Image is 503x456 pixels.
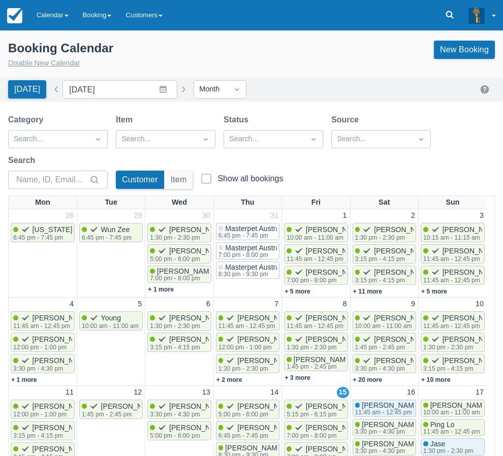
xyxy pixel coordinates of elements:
a: 15 [337,387,349,398]
div: 1:30 pm - 2:30 pm [355,235,431,241]
div: 7:00 pm - 8:00 pm [218,252,348,258]
span: [PERSON_NAME] [306,314,365,322]
div: 1:30 pm - 2:30 pm [150,323,226,329]
div: 10:15 am - 11:15 am [423,235,499,241]
a: [PERSON_NAME]3:30 pm - 4:30 pm [11,354,75,373]
div: 1:45 pm - 2:45 pm [82,411,158,417]
a: 6 [204,299,212,310]
label: Source [331,114,363,126]
span: [PERSON_NAME] [443,225,501,234]
a: + 10 more [421,376,450,383]
div: 5:15 pm - 6:15 pm [287,411,363,417]
div: 3:30 pm - 4:30 pm [13,366,89,372]
input: Name, ID, Email... [16,171,87,189]
div: 11:45 am - 12:45 pm [287,323,363,329]
label: Item [116,114,137,126]
a: [PERSON_NAME]11:45 am - 12:45 pm [284,311,348,331]
span: [PERSON_NAME] [169,402,228,410]
a: 28 [64,210,76,221]
a: 31 [268,210,280,221]
a: + 20 more [353,376,382,383]
span: [PERSON_NAME] [169,247,228,255]
a: [PERSON_NAME]7:00 pm - 8:00 pm [284,266,348,285]
div: 3:30 pm - 4:30 pm [150,411,226,417]
span: [PERSON_NAME] [306,268,365,276]
div: 3:15 pm - 4:15 pm [423,366,499,372]
a: [PERSON_NAME]5:00 pm - 6:00 pm [147,421,211,440]
a: [PERSON_NAME]11:45 am - 12:45 pm [11,311,75,331]
span: [PERSON_NAME] [225,444,284,452]
span: [PERSON_NAME] [169,335,228,343]
a: Wed [170,196,189,209]
div: 11:45 am - 12:45 pm [287,256,363,262]
a: [PERSON_NAME]3:15 pm - 4:15 pm [147,333,211,352]
span: Dropdown icon [232,84,242,94]
span: [PERSON_NAME] [PERSON_NAME] [362,401,482,409]
a: [PERSON_NAME]5:00 pm - 6:00 pm [147,244,211,264]
span: [PERSON_NAME] [237,356,296,365]
a: [PERSON_NAME]3:15 pm - 4:15 pm [353,266,416,285]
a: Young10:00 am - 11:00 am [79,311,143,331]
span: [PERSON_NAME] [169,424,228,432]
div: 7:00 pm - 8:00 pm [287,433,363,439]
div: 10:00 am - 11:00 am [287,235,363,241]
a: + 1 more [148,286,174,293]
label: Category [8,114,47,126]
div: 3:15 pm - 4:15 pm [150,344,226,350]
span: [PERSON_NAME] [169,225,228,234]
a: Mon [33,196,52,209]
a: Tue [103,196,119,209]
span: [PERSON_NAME] [101,402,160,410]
button: Disable New Calendar [8,58,80,69]
div: Show all bookings [217,174,283,184]
a: [PERSON_NAME]1:45 pm - 2:45 pm [79,400,143,419]
a: 1 [341,210,349,221]
a: [PERSON_NAME]10:00 am - 11:00 am [353,311,416,331]
div: Month [199,84,223,95]
button: Item [165,171,193,189]
div: 5:00 pm - 6:00 pm [150,256,226,262]
label: Status [224,114,253,126]
a: + 5 more [421,288,447,295]
a: [PERSON_NAME]10:00 am - 11:00 am [421,400,485,417]
span: Jase [430,440,446,448]
a: [PERSON_NAME]3:30 pm - 4:30 pm [353,438,416,455]
a: [PERSON_NAME]5:00 pm - 6:00 pm [216,400,279,419]
div: 11:45 am - 12:45 pm [423,277,499,283]
span: [PERSON_NAME] [33,356,91,365]
span: [PERSON_NAME] [237,335,296,343]
span: [US_STATE][PERSON_NAME] [33,225,132,234]
div: 12:00 pm - 1:00 pm [13,411,89,417]
label: Search [8,154,39,167]
span: [PERSON_NAME] [33,445,91,453]
a: Thu [239,196,256,209]
a: 29 [132,210,144,221]
span: [PERSON_NAME] [443,314,501,322]
div: 12:00 pm - 1:00 pm [218,344,295,350]
div: 1:30 pm - 2:30 pm [423,344,499,350]
span: Masterpet Australia; [PERSON_NAME] [225,244,350,252]
a: 5 [136,299,144,310]
a: [PERSON_NAME]1:30 pm - 2:30 pm [353,223,416,242]
div: 5:00 pm - 6:00 pm [150,433,226,439]
a: 16 [405,387,417,398]
div: 1:45 pm - 2:45 pm [355,344,431,350]
a: + 1 more [11,376,37,383]
div: 6:45 pm - 7:45 pm [13,235,129,241]
a: [PERSON_NAME]5:15 pm - 6:15 pm [284,400,348,419]
a: [PERSON_NAME]12:00 pm - 1:00 pm [11,400,75,419]
div: 3:30 pm - 4:30 pm [355,448,419,454]
a: 13 [200,387,212,398]
button: [DATE] [8,80,46,99]
span: Young [101,314,121,322]
a: 3 [478,210,486,221]
a: [PERSON_NAME]3:30 pm - 4:30 pm [353,354,416,373]
span: [PERSON_NAME] [362,440,421,448]
span: [PERSON_NAME] [430,401,489,409]
span: Masterpet Australia; [PERSON_NAME] [225,224,350,233]
a: 12 [132,387,144,398]
span: [PERSON_NAME] [306,335,365,343]
span: [PERSON_NAME] [237,314,296,322]
span: Dropdown icon [201,134,211,144]
div: 12:00 pm - 1:00 pm [13,344,89,350]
